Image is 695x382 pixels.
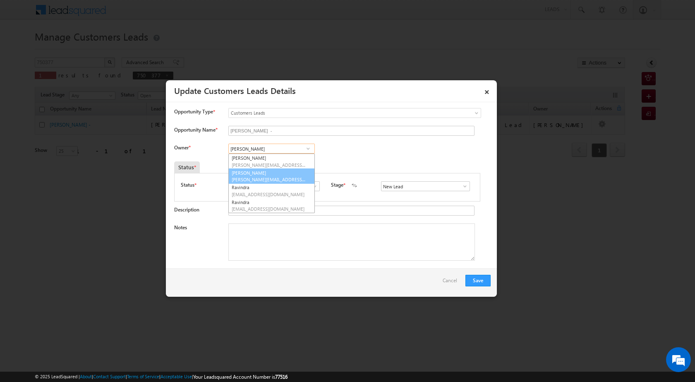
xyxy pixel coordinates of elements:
a: Show All Items [307,182,318,190]
span: [PERSON_NAME][EMAIL_ADDRESS][DOMAIN_NAME] [232,176,306,183]
textarea: Type your message and hit 'Enter' [11,77,151,248]
label: Opportunity Name [174,127,217,133]
em: Start Chat [113,255,150,266]
a: Show All Items [458,182,468,190]
a: Terms of Service [127,374,159,379]
span: [EMAIL_ADDRESS][DOMAIN_NAME] [232,206,306,212]
a: Ravindra [229,183,314,198]
a: Contact Support [93,374,126,379]
div: Minimize live chat window [136,4,156,24]
div: Chat with us now [43,43,139,54]
a: [PERSON_NAME] [228,168,315,184]
span: [PERSON_NAME][EMAIL_ADDRESS][DOMAIN_NAME] [232,162,306,168]
button: Save [465,275,491,286]
label: Owner [174,144,190,151]
span: © 2025 LeadSquared | | | | | [35,373,288,381]
input: Type to Search [381,181,470,191]
a: Update Customers Leads Details [174,84,296,96]
label: Stage [331,181,343,189]
a: Ravindra [229,198,314,213]
span: [EMAIL_ADDRESS][DOMAIN_NAME] [232,191,306,197]
a: × [480,83,494,98]
a: Cancel [443,275,461,291]
a: [PERSON_NAME] [229,154,314,169]
span: 77516 [275,374,288,380]
span: Your Leadsquared Account Number is [193,374,288,380]
div: Status [174,161,200,173]
a: About [80,374,92,379]
img: d_60004797649_company_0_60004797649 [14,43,35,54]
a: Acceptable Use [161,374,192,379]
span: Opportunity Type [174,108,213,115]
label: Description [174,207,199,213]
label: Status [181,181,194,189]
a: Customers Leads [228,108,481,118]
span: Customers Leads [229,109,447,117]
a: Show All Items [303,144,313,153]
input: Type to Search [228,144,315,154]
label: Notes [174,224,187,231]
